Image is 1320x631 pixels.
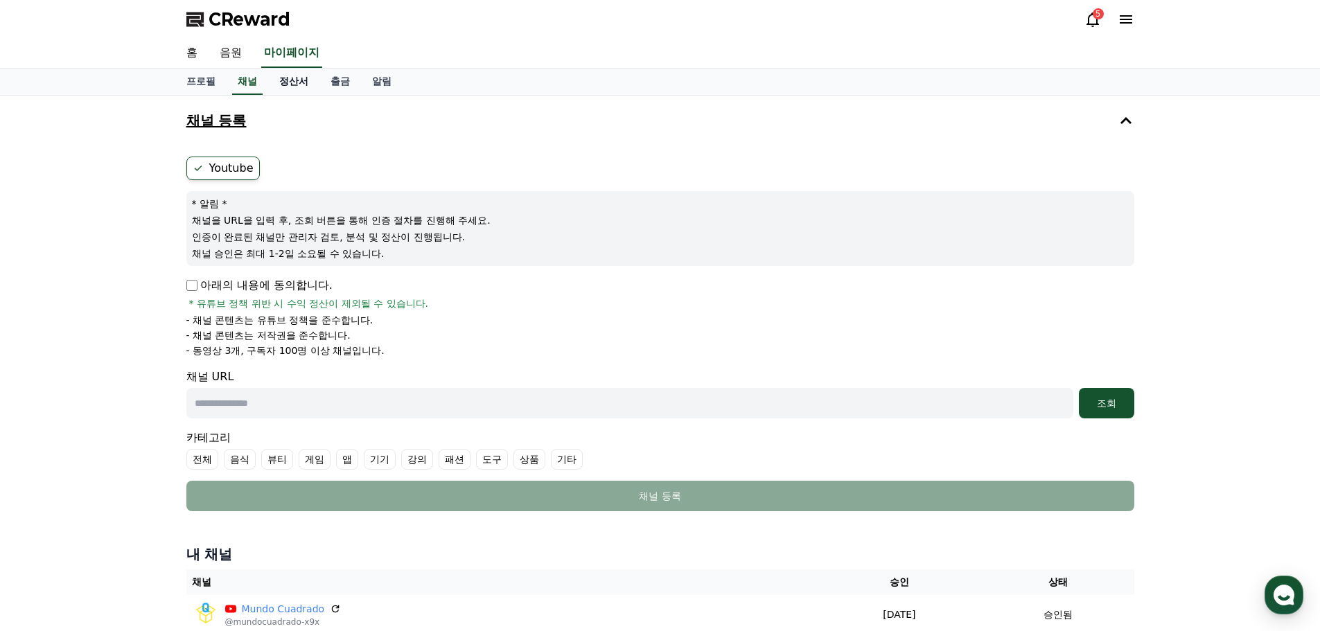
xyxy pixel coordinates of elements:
a: 설정 [179,439,266,474]
label: 음식 [224,449,256,470]
label: 상품 [513,449,545,470]
a: 마이페이지 [261,39,322,68]
p: [DATE] [822,607,976,622]
a: 음원 [209,39,253,68]
span: 대화 [127,461,143,472]
div: 채널 등록 [214,489,1107,503]
label: 기기 [364,449,396,470]
p: 채널 승인은 최대 1-2일 소요될 수 있습니다. [192,247,1129,260]
a: 홈 [4,439,91,474]
div: 5 [1093,8,1104,19]
p: - 채널 콘텐츠는 저작권을 준수합니다. [186,328,351,342]
p: 채널을 URL을 입력 후, 조회 버튼을 통해 인증 절차를 진행해 주세요. [192,213,1129,227]
a: 홈 [175,39,209,68]
div: 채널 URL [186,368,1134,418]
label: 앱 [336,449,358,470]
a: Mundo Cuadrado [242,602,325,616]
label: 게임 [299,449,331,470]
p: - 채널 콘텐츠는 유튜브 정책을 준수합니다. [186,313,373,327]
th: 상태 [983,569,1134,595]
th: 승인 [816,569,982,595]
button: 조회 [1079,388,1134,418]
label: 패션 [439,449,470,470]
label: 강의 [401,449,433,470]
a: 5 [1084,11,1101,28]
label: 기타 [551,449,583,470]
a: 채널 [232,69,263,95]
p: 아래의 내용에 동의합니다. [186,277,333,294]
a: 출금 [319,69,361,95]
p: 승인됨 [1044,607,1073,622]
img: Mundo Cuadrado [192,601,220,628]
p: - 동영상 3개, 구독자 100명 이상 채널입니다. [186,344,385,357]
a: 정산서 [268,69,319,95]
h4: 채널 등록 [186,113,247,128]
label: 도구 [476,449,508,470]
span: 설정 [214,460,231,471]
p: 인증이 완료된 채널만 관리자 검토, 분석 및 정산이 진행됩니다. [192,230,1129,244]
div: 카테고리 [186,429,1134,470]
span: CReward [209,8,290,30]
a: 프로필 [175,69,227,95]
label: 뷰티 [261,449,293,470]
a: 알림 [361,69,403,95]
a: CReward [186,8,290,30]
span: * 유튜브 정책 위반 시 수익 정산이 제외될 수 있습니다. [189,296,429,310]
h4: 내 채널 [186,544,1134,564]
button: 채널 등록 [181,101,1140,140]
a: 대화 [91,439,179,474]
label: 전체 [186,449,218,470]
span: 홈 [44,460,52,471]
label: Youtube [186,157,260,180]
div: 조회 [1084,396,1129,410]
button: 채널 등록 [186,481,1134,511]
th: 채널 [186,569,817,595]
p: @mundocuadrado-x9x [225,616,342,628]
